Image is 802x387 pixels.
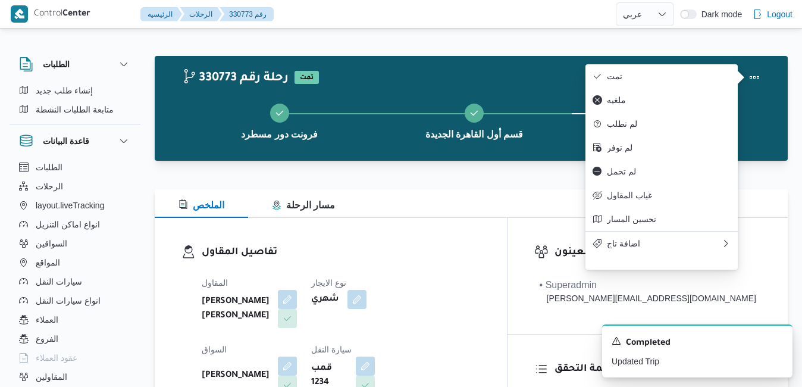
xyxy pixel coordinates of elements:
span: الفروع [36,332,58,346]
span: غياب المقاول [607,191,731,200]
span: نوع الايجار [311,278,346,288]
span: Completed [626,336,671,351]
b: [PERSON_NAME] [202,369,270,383]
b: شهري [311,292,339,307]
span: متابعة الطلبات النشطة [36,102,114,117]
button: متابعة الطلبات النشطة [14,100,136,119]
button: ملغيه [585,88,738,112]
button: العملاء [14,310,136,329]
span: layout.liveTracking [36,198,104,213]
span: فرونت دور مسطرد [241,127,318,142]
b: [PERSON_NAME] [PERSON_NAME] [202,295,270,323]
iframe: chat widget [12,339,50,375]
button: اضافة تاج [585,231,738,255]
span: لم تحمل [607,167,731,176]
button: تمت [585,64,738,88]
button: سيارات النقل [14,272,136,291]
button: الفروع [14,329,136,348]
svg: Step 2 is complete [469,108,479,118]
button: فرونت دور مسطرد [572,89,766,151]
h3: قائمة التحقق [554,361,761,377]
span: العملاء [36,313,58,327]
p: Updated Trip [612,355,783,368]
span: Dark mode [697,10,742,19]
span: المواقع [36,255,60,270]
button: 330773 رقم [220,7,274,21]
button: الطلبات [19,57,131,71]
span: مسار الرحلة [272,200,335,210]
button: الرحلات [180,7,222,21]
div: • Superadmin [540,278,756,292]
span: تمت [295,71,319,84]
span: لم توفر [607,143,731,152]
span: انواع سيارات النقل [36,294,101,308]
b: تمت [300,74,314,82]
span: المقاولين [36,370,67,384]
span: قسم أول القاهرة الجديدة [425,127,523,142]
button: الرحلات [14,177,136,196]
span: عقود العملاء [36,351,77,365]
button: layout.liveTracking [14,196,136,215]
button: الطلبات [14,158,136,177]
button: تحسين المسار [585,207,738,231]
button: Actions [743,65,766,89]
button: انواع اماكن التنزيل [14,215,136,234]
h3: قاعدة البيانات [43,134,89,148]
span: ملغيه [607,95,731,105]
h2: 330773 رحلة رقم [182,71,289,86]
button: لم توفر [585,136,738,160]
svg: Step 1 is complete [275,108,284,118]
button: المقاولين [14,367,136,386]
span: سيارة النقل [311,345,352,354]
span: Logout [767,7,792,21]
button: لم تحمل [585,160,738,183]
img: X8yXhbKr1z7QwAAAABJRU5ErkJggg== [11,5,28,23]
span: المقاول [202,278,228,288]
span: الملخص [178,200,224,210]
button: انواع سيارات النقل [14,291,136,310]
b: Center [62,10,90,19]
div: [PERSON_NAME][EMAIL_ADDRESS][DOMAIN_NAME] [540,292,756,305]
span: إنشاء طلب جديد [36,83,93,98]
button: الرئيسيه [140,7,182,21]
h3: الطلبات [43,57,70,71]
span: الرحلات [36,179,63,193]
span: الطلبات [36,160,62,174]
span: تحسين المسار [607,214,731,224]
span: انواع اماكن التنزيل [36,217,100,232]
button: فرونت دور مسطرد [182,89,377,151]
button: قسم أول القاهرة الجديدة [377,89,571,151]
button: السواقين [14,234,136,253]
span: السواقين [36,236,67,251]
span: لم تطلب [607,119,731,129]
span: • Superadmin mohamed.nabil@illa.com.eg [540,278,756,305]
button: غياب المقاول [585,183,738,207]
button: إنشاء طلب جديد [14,81,136,100]
span: اضافة تاج [607,239,721,248]
span: السواق [202,345,227,354]
h3: المعينون [554,245,761,261]
span: سيارات النقل [36,274,82,289]
button: عقود العملاء [14,348,136,367]
div: Notification [612,335,783,351]
h3: تفاصيل المقاول [202,245,480,261]
span: تمت [607,71,731,81]
button: لم تطلب [585,112,738,136]
div: الطلبات [10,81,140,124]
button: Logout [748,2,797,26]
button: المواقع [14,253,136,272]
button: قاعدة البيانات [19,134,131,148]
